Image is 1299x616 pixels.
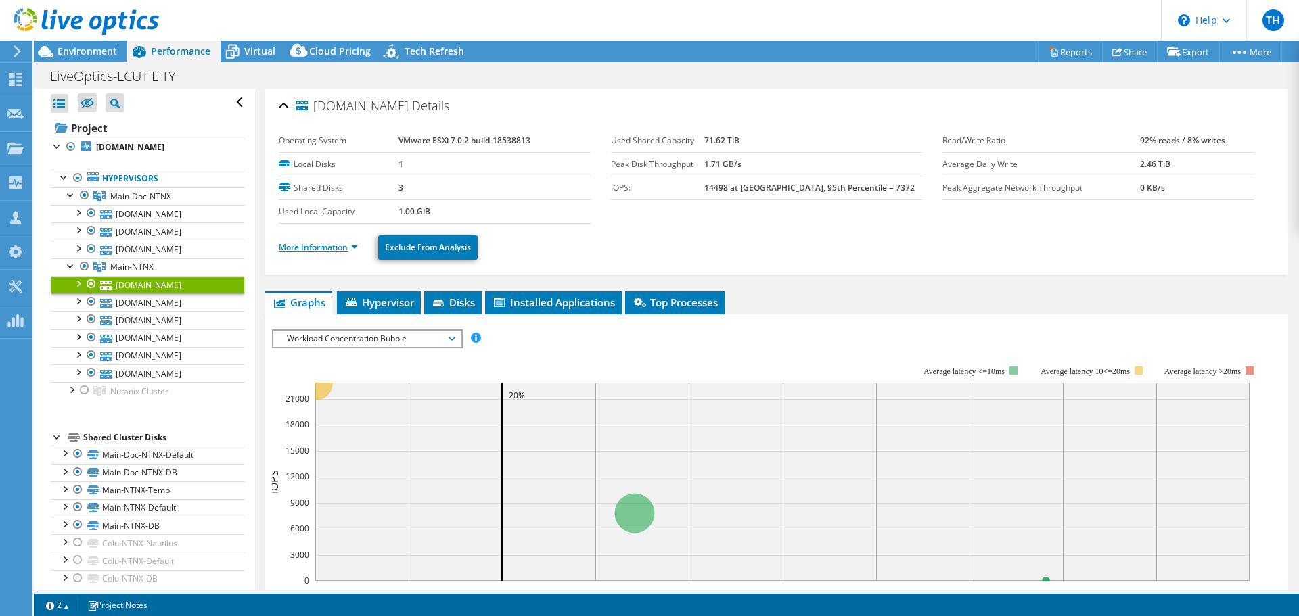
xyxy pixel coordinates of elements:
label: Peak Disk Throughput [611,158,704,171]
text: 9000 [290,497,309,508]
label: Used Shared Capacity [611,134,704,147]
a: Main-NTNX-Default [51,499,244,517]
text: 80% [1055,588,1071,599]
label: Local Disks [279,158,398,171]
span: TH [1262,9,1284,31]
a: [DOMAIN_NAME] [51,293,244,311]
a: Reports [1038,41,1103,62]
a: 2 [37,596,78,613]
span: Nutanix Cluster [110,385,168,397]
text: Average latency >20ms [1164,366,1241,376]
span: Cloud Pricing [309,45,371,57]
a: [DOMAIN_NAME] [51,205,244,222]
label: IOPS: [611,181,704,195]
a: Colu-NTNX-Nautilus [51,534,244,552]
span: Installed Applications [492,295,615,309]
text: 40% [681,588,697,599]
b: 3 [398,182,403,193]
a: Main-Doc-NTNX-Default [51,446,244,463]
span: Main-Doc-NTNX [110,191,171,202]
h1: LiveOptics-LCUTILITY [44,69,197,84]
text: 70% [961,588,978,599]
span: Performance [151,45,210,57]
a: Project Notes [78,596,157,613]
a: [DOMAIN_NAME] [51,241,244,258]
a: [DOMAIN_NAME] [51,347,244,364]
text: 30% [587,588,603,599]
a: Project [51,117,244,139]
a: [DOMAIN_NAME] [51,311,244,329]
text: 6000 [290,523,309,534]
b: 92% reads / 8% writes [1140,135,1225,146]
span: Details [412,97,449,114]
label: Average Daily Write [942,158,1139,171]
a: Nutanix Cluster [51,382,244,400]
text: 20% [509,389,525,401]
a: [DOMAIN_NAME] [51,364,244,382]
label: Used Local Capacity [279,205,398,218]
a: Hypervisors [51,170,244,187]
label: Shared Disks [279,181,398,195]
text: 90% [1148,588,1164,599]
a: [DOMAIN_NAME] [51,222,244,240]
text: 100% [1239,588,1260,599]
text: 3000 [290,549,309,561]
text: 60% [868,588,884,599]
tspan: Average latency 10<=20ms [1041,366,1130,376]
a: [DOMAIN_NAME] [51,139,244,156]
a: Share [1102,41,1158,62]
b: 1.00 GiB [398,206,430,217]
span: Virtual [244,45,275,57]
a: Colu-NTNX-DB [51,570,244,588]
span: Environment [58,45,117,57]
text: 15000 [286,445,309,456]
b: 0 KB/s [1140,182,1165,193]
text: 50% [775,588,791,599]
text: 12000 [286,471,309,482]
a: Main-NTNX-Temp [51,481,244,499]
text: 0 [304,575,309,586]
span: Workload Concentration Bubble [280,331,454,347]
a: More Information [279,241,358,253]
b: VMware ESXi 7.0.2 build-18538813 [398,135,530,146]
span: Top Processes [632,295,718,309]
div: Shared Cluster Disks [83,429,244,446]
a: Exclude From Analysis [378,235,478,260]
b: [DOMAIN_NAME] [96,141,164,153]
a: Colu-NTNX-Default [51,552,244,569]
a: More [1219,41,1282,62]
a: Main-Doc-NTNX [51,187,244,205]
text: 18000 [286,419,309,430]
svg: \n [1178,14,1190,26]
a: [DOMAIN_NAME] [51,329,244,347]
a: Main-NTNX-DB [51,517,244,534]
b: 14498 at [GEOGRAPHIC_DATA], 95th Percentile = 7372 [704,182,915,193]
label: Read/Write Ratio [942,134,1139,147]
span: Main-NTNX [110,261,154,273]
text: 10% [401,588,417,599]
span: Graphs [272,295,325,309]
text: 0% [310,588,321,599]
b: 1.71 GB/s [704,158,742,170]
a: [DOMAIN_NAME] [51,276,244,293]
a: Main-Doc-NTNX-DB [51,464,244,481]
a: Main-NTNX [51,258,244,276]
span: Tech Refresh [405,45,464,57]
text: 21000 [286,393,309,404]
text: IOPS [267,470,281,494]
a: Export [1157,41,1220,62]
b: 71.62 TiB [704,135,739,146]
text: 20% [494,588,510,599]
span: [DOMAIN_NAME] [296,99,409,113]
label: Operating System [279,134,398,147]
tspan: Average latency <=10ms [924,366,1005,376]
span: Hypervisor [344,295,414,309]
b: 2.46 TiB [1140,158,1170,170]
span: Disks [431,295,475,309]
label: Peak Aggregate Network Throughput [942,181,1139,195]
b: 1 [398,158,403,170]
